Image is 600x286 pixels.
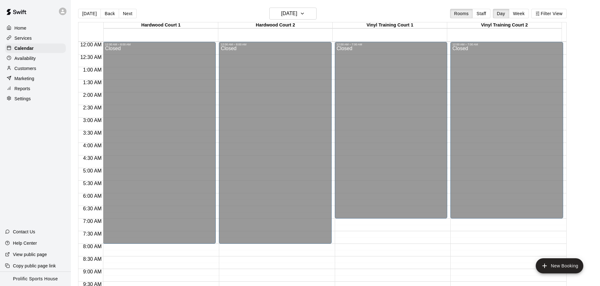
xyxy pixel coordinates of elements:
[5,84,66,93] a: Reports
[452,43,561,46] div: 12:00 AM – 7:00 AM
[82,143,103,148] span: 4:00 AM
[13,263,56,269] p: Copy public page link
[82,105,103,110] span: 2:30 AM
[450,9,473,18] button: Rooms
[14,35,32,41] p: Services
[337,46,446,221] div: Closed
[5,44,66,53] a: Calendar
[269,8,317,20] button: [DATE]
[104,22,218,28] div: Hardwood Court 1
[79,55,103,60] span: 12:30 AM
[221,46,330,246] div: Closed
[493,9,509,18] button: Day
[14,85,30,92] p: Reports
[14,25,26,31] p: Home
[5,74,66,83] a: Marketing
[82,244,103,249] span: 8:00 AM
[5,94,66,103] a: Settings
[100,9,119,18] button: Back
[5,54,66,63] a: Availability
[472,9,490,18] button: Staff
[14,96,31,102] p: Settings
[82,206,103,211] span: 6:30 AM
[333,22,447,28] div: Vinyl Training Court 1
[5,23,66,33] a: Home
[82,181,103,186] span: 5:30 AM
[452,46,561,221] div: Closed
[14,45,34,51] p: Calendar
[13,251,47,258] p: View public page
[219,42,332,244] div: 12:00 AM – 8:00 AM: Closed
[281,9,297,18] h6: [DATE]
[531,9,567,18] button: Filter View
[447,22,562,28] div: Vinyl Training Court 2
[509,9,529,18] button: Week
[536,258,583,273] button: add
[5,64,66,73] a: Customers
[450,42,563,219] div: 12:00 AM – 7:00 AM: Closed
[82,231,103,236] span: 7:30 AM
[82,269,103,274] span: 9:00 AM
[78,9,101,18] button: [DATE]
[119,9,136,18] button: Next
[82,193,103,199] span: 6:00 AM
[82,130,103,136] span: 3:30 AM
[105,43,214,46] div: 12:00 AM – 8:00 AM
[82,92,103,98] span: 2:00 AM
[13,276,58,282] p: Prolific Sports House
[82,80,103,85] span: 1:30 AM
[337,43,446,46] div: 12:00 AM – 7:00 AM
[13,229,35,235] p: Contact Us
[5,33,66,43] a: Services
[218,22,333,28] div: Hardwood Court 2
[82,256,103,262] span: 8:30 AM
[13,240,37,246] p: Help Center
[82,219,103,224] span: 7:00 AM
[105,46,214,246] div: Closed
[82,67,103,73] span: 1:00 AM
[82,168,103,173] span: 5:00 AM
[14,55,36,61] p: Availability
[82,155,103,161] span: 4:30 AM
[82,118,103,123] span: 3:00 AM
[14,75,34,82] p: Marketing
[221,43,330,46] div: 12:00 AM – 8:00 AM
[335,42,448,219] div: 12:00 AM – 7:00 AM: Closed
[103,42,216,244] div: 12:00 AM – 8:00 AM: Closed
[14,65,36,72] p: Customers
[79,42,103,47] span: 12:00 AM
